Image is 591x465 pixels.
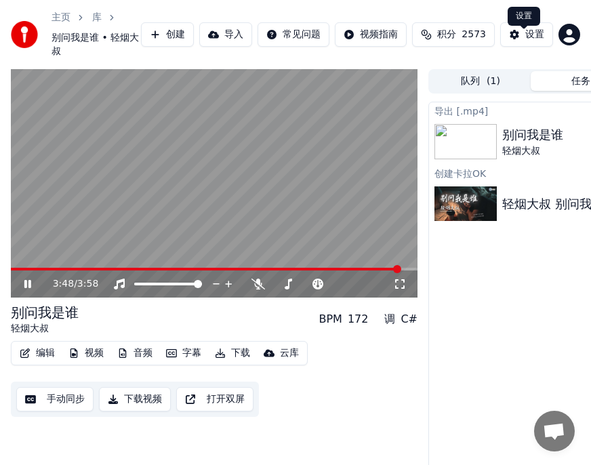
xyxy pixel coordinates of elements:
a: 库 [92,11,102,24]
div: BPM [319,311,342,327]
div: 轻烟大叔 [502,144,563,158]
button: 积分2573 [412,22,495,47]
button: 音频 [112,344,158,363]
button: 字幕 [161,344,207,363]
button: 手动同步 [16,387,94,411]
button: 视频指南 [335,22,407,47]
span: 3:48 [53,277,74,291]
button: 视频 [63,344,109,363]
span: ( 1 ) [487,75,500,88]
div: 云库 [280,346,299,360]
button: 队列 [430,71,531,91]
div: 调 [384,311,395,327]
span: 积分 [437,28,456,41]
div: 打開聊天 [534,411,575,451]
div: 172 [348,311,369,327]
button: 设置 [500,22,553,47]
button: 导入 [199,22,252,47]
button: 创建 [141,22,194,47]
div: C# [401,311,417,327]
span: 3:58 [77,277,98,291]
button: 常见问题 [258,22,329,47]
div: 设置 [525,28,544,41]
div: 别问我是谁 [502,125,563,144]
img: youka [11,21,38,48]
nav: breadcrumb [52,11,141,58]
button: 编辑 [14,344,60,363]
span: 2573 [462,28,486,41]
div: 设置 [508,7,540,26]
button: 下载 [209,344,256,363]
button: 打开双屏 [176,387,253,411]
span: 别问我是谁 • 轻烟大叔 [52,31,141,58]
div: / [53,277,85,291]
div: 别问我是谁 [11,303,79,322]
div: 轻烟大叔 [11,322,79,336]
button: 下载视频 [99,387,171,411]
a: 主页 [52,11,70,24]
